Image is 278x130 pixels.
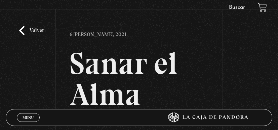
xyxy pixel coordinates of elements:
[20,121,36,126] span: Cerrar
[23,115,34,120] span: Menu
[19,26,44,35] a: Volver
[70,48,208,110] h2: Sanar el Alma
[258,3,267,12] a: View your shopping cart
[229,5,245,10] a: Buscar
[70,26,126,40] p: 6 [PERSON_NAME], 2021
